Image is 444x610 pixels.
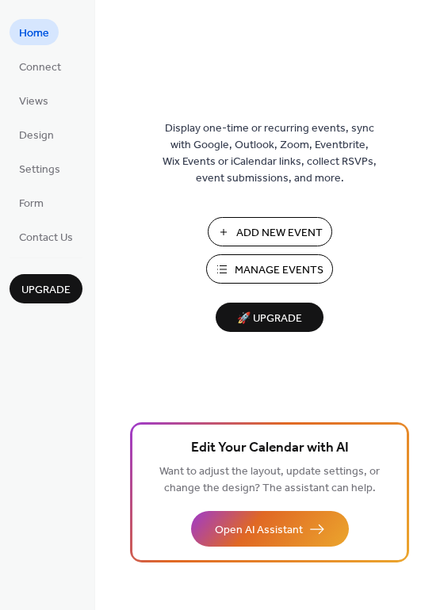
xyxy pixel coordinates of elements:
[19,59,61,76] span: Connect
[10,121,63,147] a: Design
[206,254,333,284] button: Manage Events
[236,225,323,242] span: Add New Event
[191,437,349,459] span: Edit Your Calendar with AI
[10,155,70,181] a: Settings
[216,303,323,332] button: 🚀 Upgrade
[10,274,82,303] button: Upgrade
[19,25,49,42] span: Home
[225,308,314,330] span: 🚀 Upgrade
[19,196,44,212] span: Form
[215,522,303,539] span: Open AI Assistant
[163,120,377,187] span: Display one-time or recurring events, sync with Google, Outlook, Zoom, Eventbrite, Wix Events or ...
[10,87,58,113] a: Views
[10,223,82,250] a: Contact Us
[19,162,60,178] span: Settings
[19,128,54,144] span: Design
[208,217,332,246] button: Add New Event
[21,282,71,299] span: Upgrade
[10,189,53,215] a: Form
[235,262,323,279] span: Manage Events
[191,511,349,547] button: Open AI Assistant
[10,53,71,79] a: Connect
[10,19,59,45] a: Home
[159,461,380,499] span: Want to adjust the layout, update settings, or change the design? The assistant can help.
[19,93,48,110] span: Views
[19,230,73,246] span: Contact Us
